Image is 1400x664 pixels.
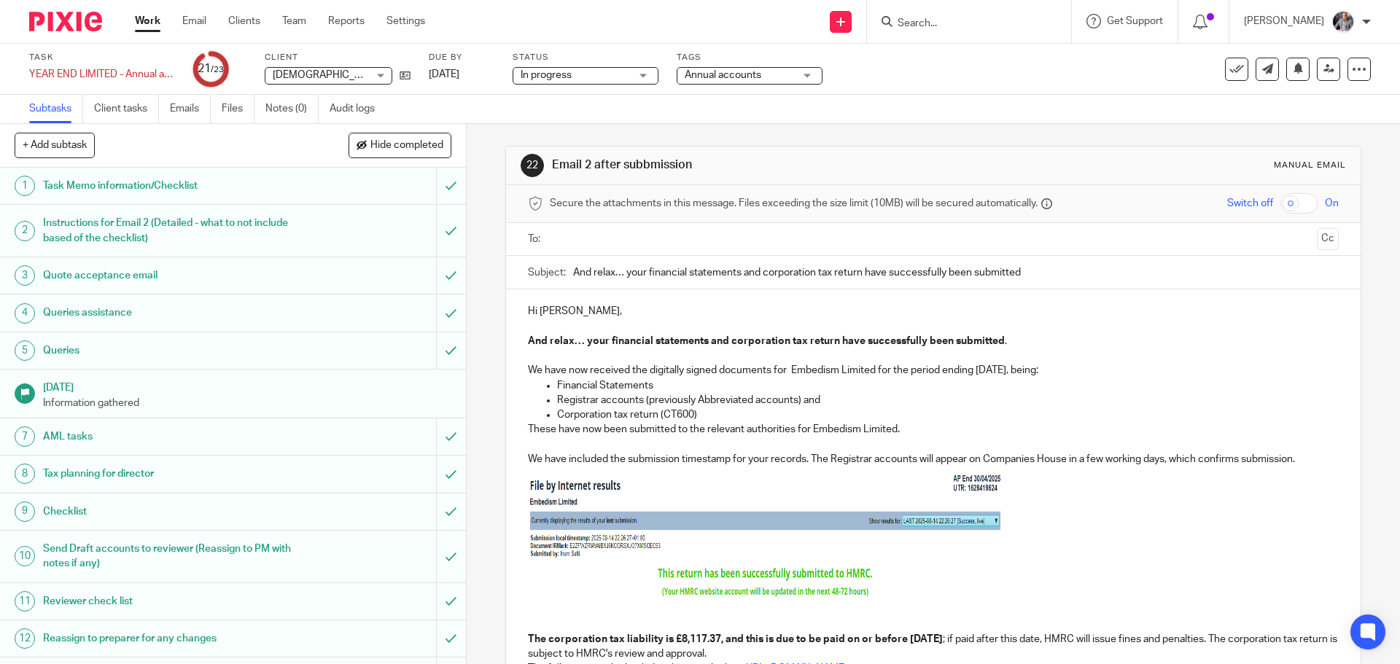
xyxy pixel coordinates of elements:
[15,546,35,566] div: 10
[528,334,1338,348] p: .
[429,52,494,63] label: Due by
[1317,228,1339,250] button: Cc
[43,501,295,523] h1: Checklist
[282,14,306,28] a: Team
[170,95,211,123] a: Emails
[222,95,254,123] a: Files
[528,232,544,246] label: To:
[43,396,451,410] p: Information gathered
[15,221,35,241] div: 2
[550,196,1038,211] span: Secure the attachments in this message. Files exceeding the size limit (10MB) will be secured aut...
[15,133,95,157] button: + Add subtask
[429,69,459,79] span: [DATE]
[685,70,761,80] span: Annual accounts
[677,52,822,63] label: Tags
[896,17,1027,31] input: Search
[15,426,35,447] div: 7
[211,66,224,74] small: /23
[43,212,295,249] h1: Instructions for Email 2 (Detailed - what to not include based of the checklist)
[15,303,35,324] div: 4
[29,95,83,123] a: Subtasks
[15,464,35,484] div: 8
[198,60,224,77] div: 21
[182,14,206,28] a: Email
[94,95,159,123] a: Client tasks
[528,265,566,280] label: Subject:
[1274,160,1346,171] div: Manual email
[1325,196,1339,211] span: On
[29,67,175,82] div: YEAR END LIMITED - Annual accounts and CT600 return (limited companies)
[1107,16,1163,26] span: Get Support
[43,265,295,286] h1: Quote acceptance email
[557,407,1338,422] p: Corporation tax return (CT600)
[265,52,411,63] label: Client
[228,14,260,28] a: Clients
[328,14,365,28] a: Reports
[521,154,544,177] div: 22
[265,95,319,123] a: Notes (0)
[15,176,35,196] div: 1
[43,302,295,324] h1: Queries assistance
[15,591,35,612] div: 11
[330,95,386,123] a: Audit logs
[557,393,1338,407] p: Registrar accounts (previously Abbreviated accounts) and
[15,340,35,361] div: 5
[43,426,295,448] h1: AML tasks
[15,501,35,522] div: 9
[370,140,443,152] span: Hide completed
[1331,10,1355,34] img: -%20%20-%20studio@ingrained.co.uk%20for%20%20-20220223%20at%20101413%20-%201W1A2026.jpg
[521,70,572,80] span: In progress
[1244,14,1324,28] p: [PERSON_NAME]
[15,628,35,649] div: 12
[29,12,102,31] img: Pixie
[528,634,943,644] strong: The corporation tax liability is £8,117.37, and this is due to be paid on or before [DATE]
[1227,196,1273,211] span: Switch off
[528,452,1338,466] p: We have included the submission timestamp for your records. The Registrar accounts will appear on...
[552,157,965,173] h1: Email 2 after subbmission
[386,14,425,28] a: Settings
[528,632,1338,662] p: ; if paid after this date, HMRC will issue fines and penalties. The corporation tax return is sub...
[43,463,295,485] h1: Tax planning for director
[557,378,1338,393] p: Financial Statements
[273,70,419,80] span: [DEMOGRAPHIC_DATA] Limited
[43,340,295,362] h1: Queries
[29,52,175,63] label: Task
[43,590,295,612] h1: Reviewer check list
[528,336,1005,346] strong: And relax… your financial statements and corporation tax return have successfully been submitted
[528,422,1338,437] p: These have now been submitted to the relevant authorities for Embedism Limited.
[43,175,295,197] h1: Task Memo information/Checklist
[528,304,1338,319] p: Hi [PERSON_NAME],
[528,466,1002,598] img: Image
[43,377,451,395] h1: [DATE]
[513,52,658,63] label: Status
[349,133,451,157] button: Hide completed
[43,538,295,575] h1: Send Draft accounts to reviewer (Reassign to PM with notes if any)
[528,363,1338,378] p: We have now received the digitally signed documents for Embedism Limited for the period ending [D...
[135,14,160,28] a: Work
[43,628,295,649] h1: Reassign to preparer for any changes
[15,265,35,286] div: 3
